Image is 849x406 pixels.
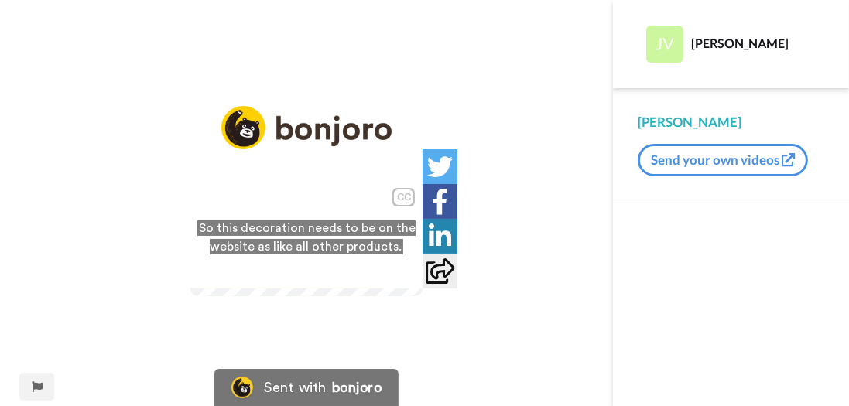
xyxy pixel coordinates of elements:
[332,380,382,394] div: bonjoro
[214,369,399,406] a: Bonjoro LogoSent withbonjoro
[264,380,326,394] div: Sent with
[691,36,823,50] div: [PERSON_NAME]
[221,106,392,150] img: logo_full.png
[638,113,824,131] div: [PERSON_NAME]
[201,258,228,276] span: 0:32
[231,258,237,276] span: /
[638,144,808,176] button: Send your own videos
[394,189,413,205] div: CC
[197,220,416,254] span: So this decoration needs to be on the website as like all other products.
[231,377,253,398] img: Bonjoro Logo
[393,259,409,275] img: Full screen
[646,26,683,63] img: Profile Image
[240,258,267,276] span: 0:40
